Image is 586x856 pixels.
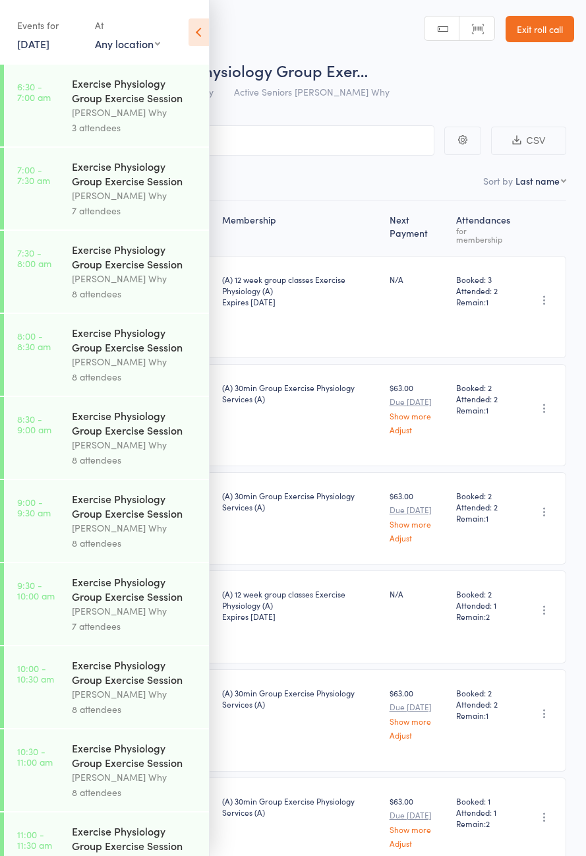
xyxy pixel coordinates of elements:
[390,490,446,542] div: $63.00
[17,81,51,102] time: 6:30 - 7:00 am
[72,354,198,369] div: [PERSON_NAME] Why
[4,480,209,562] a: 9:00 -9:30 amExercise Physiology Group Exercise Session[PERSON_NAME] Why8 attendees
[222,382,379,404] div: (A) 30min Group Exercise Physiology Services (A)
[72,574,198,603] div: Exercise Physiology Group Exercise Session
[4,65,209,146] a: 6:30 -7:00 amExercise Physiology Group Exercise Session[PERSON_NAME] Why3 attendees
[17,497,51,518] time: 9:00 - 9:30 am
[4,231,209,313] a: 7:30 -8:00 amExercise Physiology Group Exercise Session[PERSON_NAME] Why8 attendees
[390,274,446,285] div: N/A
[456,382,513,393] span: Booked: 2
[72,619,198,634] div: 7 attendees
[456,687,513,698] span: Booked: 2
[390,534,446,542] a: Adjust
[72,491,198,520] div: Exercise Physiology Group Exercise Session
[4,397,209,479] a: 8:30 -9:00 amExercise Physiology Group Exercise Session[PERSON_NAME] Why8 attendees
[222,296,379,307] div: Expires [DATE]
[17,663,54,684] time: 10:00 - 10:30 am
[456,226,513,243] div: for membership
[390,412,446,420] a: Show more
[390,520,446,528] a: Show more
[72,535,198,551] div: 8 attendees
[95,15,160,36] div: At
[95,36,160,51] div: Any location
[456,710,513,721] span: Remain:
[72,286,198,301] div: 8 attendees
[17,15,82,36] div: Events for
[483,174,513,187] label: Sort by
[456,501,513,512] span: Attended: 2
[456,490,513,501] span: Booked: 2
[17,413,51,435] time: 8:30 - 9:00 am
[72,702,198,717] div: 8 attendees
[456,274,513,285] span: Booked: 3
[456,393,513,404] span: Attended: 2
[390,425,446,434] a: Adjust
[515,174,560,187] div: Last name
[390,382,446,434] div: $63.00
[72,603,198,619] div: [PERSON_NAME] Why
[456,296,513,307] span: Remain:
[222,611,379,622] div: Expires [DATE]
[451,206,518,250] div: Atten­dances
[131,59,368,81] span: Exercise Physiology Group Exer…
[4,646,209,728] a: 10:00 -10:30 amExercise Physiology Group Exercise Session[PERSON_NAME] Why8 attendees
[456,698,513,710] span: Attended: 2
[17,36,49,51] a: [DATE]
[17,330,51,352] time: 8:00 - 8:30 am
[72,188,198,203] div: [PERSON_NAME] Why
[390,810,446,820] small: Due [DATE]
[390,397,446,406] small: Due [DATE]
[4,729,209,811] a: 10:30 -11:00 amExercise Physiology Group Exercise Session[PERSON_NAME] Why8 attendees
[72,770,198,785] div: [PERSON_NAME] Why
[486,710,488,721] span: 1
[72,159,198,188] div: Exercise Physiology Group Exercise Session
[17,247,51,268] time: 7:30 - 8:00 am
[72,369,198,384] div: 8 attendees
[217,206,384,250] div: Membership
[456,588,513,599] span: Booked: 2
[456,599,513,611] span: Attended: 1
[456,285,513,296] span: Attended: 2
[506,16,574,42] a: Exit roll call
[486,818,490,829] span: 2
[72,120,198,135] div: 3 attendees
[4,148,209,229] a: 7:00 -7:30 amExercise Physiology Group Exercise Session[PERSON_NAME] Why7 attendees
[17,580,55,601] time: 9:30 - 10:00 am
[456,611,513,622] span: Remain:
[17,164,50,185] time: 7:00 - 7:30 am
[390,687,446,739] div: $63.00
[4,563,209,645] a: 9:30 -10:00 amExercise Physiology Group Exercise Session[PERSON_NAME] Why7 attendees
[456,404,513,415] span: Remain:
[390,731,446,739] a: Adjust
[222,795,379,818] div: (A) 30min Group Exercise Physiology Services (A)
[390,839,446,847] a: Adjust
[486,611,490,622] span: 2
[486,512,488,524] span: 1
[486,404,488,415] span: 1
[222,490,379,512] div: (A) 30min Group Exercise Physiology Services (A)
[4,314,209,396] a: 8:00 -8:30 amExercise Physiology Group Exercise Session[PERSON_NAME] Why8 attendees
[72,687,198,702] div: [PERSON_NAME] Why
[390,588,446,599] div: N/A
[222,588,379,622] div: (A) 12 week group classes Exercise Physiology (A)
[390,505,446,514] small: Due [DATE]
[390,717,446,725] a: Show more
[17,829,52,850] time: 11:00 - 11:30 am
[491,127,566,155] button: CSV
[72,824,198,853] div: Exercise Physiology Group Exercise Session
[20,125,434,156] input: Search by name
[72,105,198,120] div: [PERSON_NAME] Why
[72,203,198,218] div: 7 attendees
[72,741,198,770] div: Exercise Physiology Group Exercise Session
[72,452,198,468] div: 8 attendees
[390,825,446,834] a: Show more
[456,818,513,829] span: Remain:
[72,325,198,354] div: Exercise Physiology Group Exercise Session
[234,85,390,98] span: Active Seniors [PERSON_NAME] Why
[72,242,198,271] div: Exercise Physiology Group Exercise Session
[72,785,198,800] div: 8 attendees
[222,687,379,710] div: (A) 30min Group Exercise Physiology Services (A)
[72,76,198,105] div: Exercise Physiology Group Exercise Session
[72,408,198,437] div: Exercise Physiology Group Exercise Session
[384,206,452,250] div: Next Payment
